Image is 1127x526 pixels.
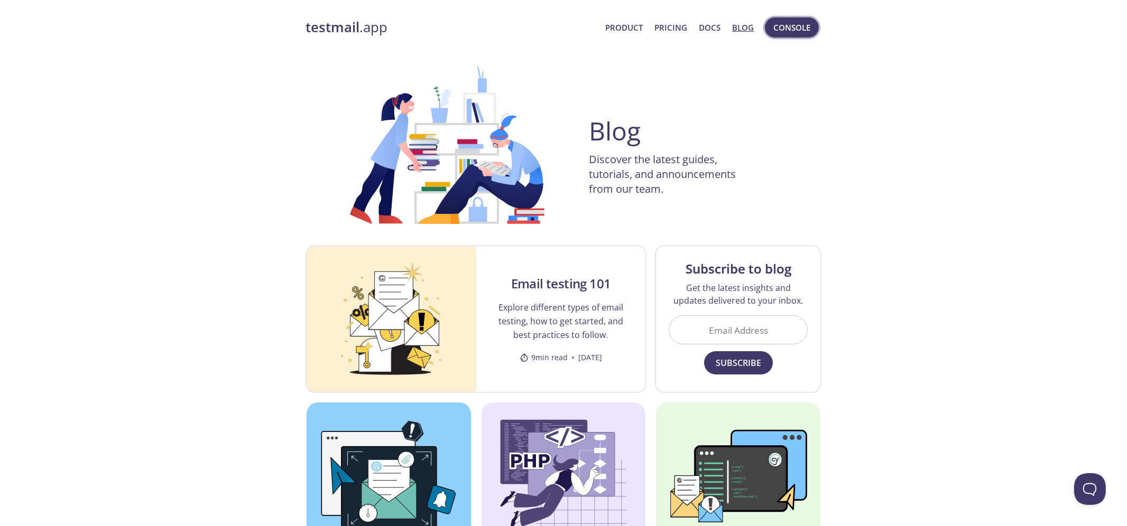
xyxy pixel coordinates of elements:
[773,21,810,34] span: Console
[654,21,687,34] a: Pricing
[605,21,643,34] a: Product
[589,152,758,196] p: Discover the latest guides, tutorials, and announcements from our team.
[489,300,633,342] p: Explore different types of email testing, how to get started, and best practices to follow.
[699,21,720,34] a: Docs
[686,260,791,277] h3: Subscribe to blog
[669,281,808,307] p: Get the latest insights and updates delivered to your inbox.
[732,21,754,34] a: Blog
[765,17,819,37] button: Console
[716,355,761,370] span: Subscribe
[1074,473,1106,505] iframe: Help Scout Beacon - Open
[306,18,359,36] strong: testmail
[578,352,602,363] time: [DATE]
[331,65,563,224] img: BLOG-HEADER
[704,351,773,374] button: Subscribe
[306,245,646,393] a: Email testing 101Email testing 101Explore different types of email testing, how to get started, a...
[511,275,611,292] h2: Email testing 101
[306,18,597,36] a: testmail.app
[307,246,476,392] img: Email testing 101
[520,352,568,363] span: 9 min read
[589,118,641,144] h1: Blog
